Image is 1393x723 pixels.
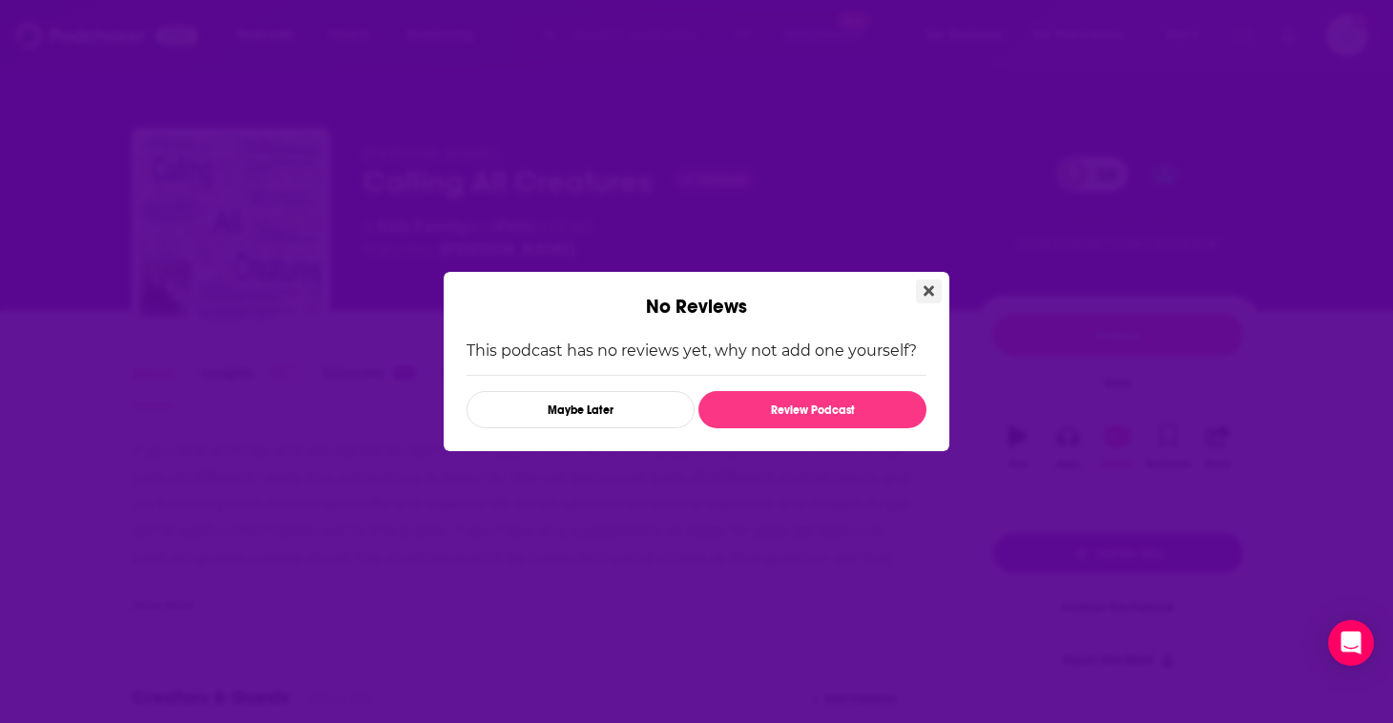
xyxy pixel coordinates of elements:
p: This podcast has no reviews yet, why not add one yourself? [467,341,926,360]
button: Review Podcast [698,391,926,428]
button: Maybe Later [467,391,695,428]
div: Open Intercom Messenger [1328,620,1374,666]
div: No Reviews [444,272,949,319]
button: Close [916,279,942,303]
